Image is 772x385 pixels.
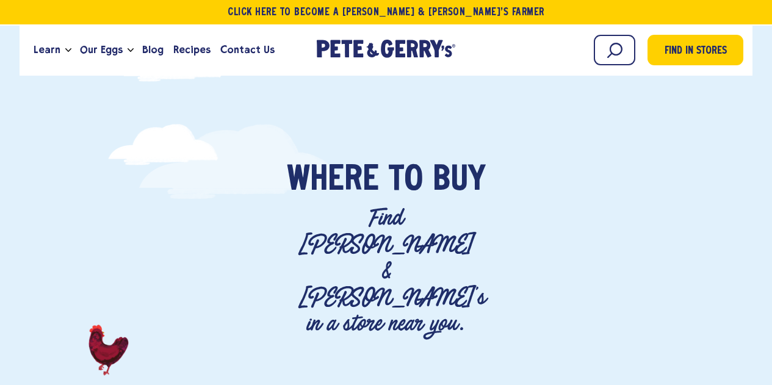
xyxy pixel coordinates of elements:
[594,35,635,65] input: Search
[80,42,123,57] span: Our Eggs
[389,162,423,199] span: To
[142,42,164,57] span: Blog
[215,34,280,67] a: Contact Us
[173,42,211,57] span: Recipes
[34,42,60,57] span: Learn
[29,34,65,67] a: Learn
[75,34,128,67] a: Our Eggs
[433,162,486,199] span: Buy
[128,48,134,52] button: Open the dropdown menu for Our Eggs
[665,43,727,60] span: Find in Stores
[648,35,743,65] a: Find in Stores
[287,162,379,199] span: Where
[137,34,168,67] a: Blog
[168,34,215,67] a: Recipes
[298,205,474,337] p: Find [PERSON_NAME] & [PERSON_NAME]'s in a store near you.
[65,48,71,52] button: Open the dropdown menu for Learn
[220,42,275,57] span: Contact Us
